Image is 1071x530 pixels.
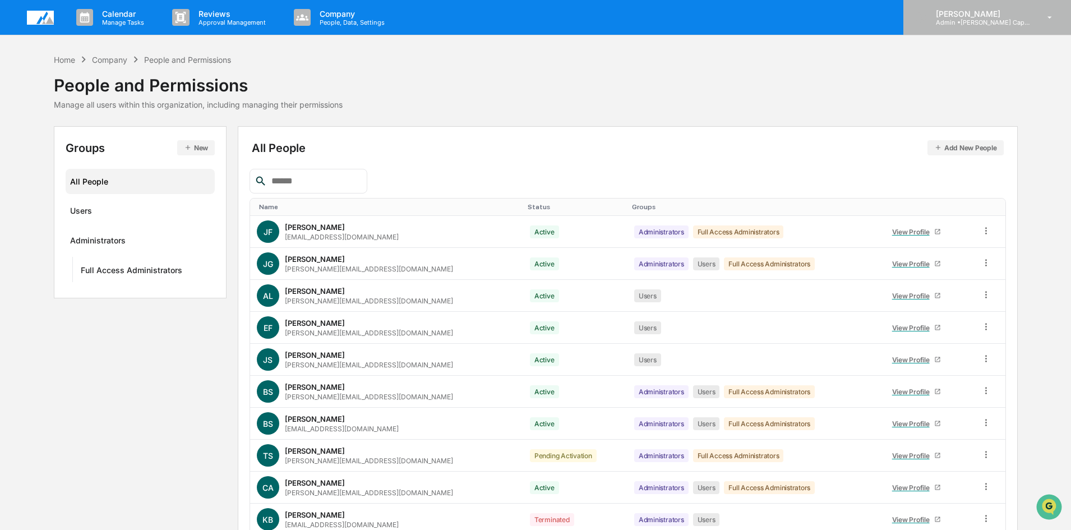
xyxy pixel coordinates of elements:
p: Calendar [93,9,150,19]
a: View Profile [887,415,945,432]
div: Active [530,321,559,334]
div: [EMAIL_ADDRESS][DOMAIN_NAME] [285,233,399,241]
div: [PERSON_NAME][EMAIL_ADDRESS][DOMAIN_NAME] [285,361,453,369]
a: 🖐️Preclearance [7,137,77,157]
p: [PERSON_NAME] [927,9,1031,19]
a: View Profile [887,351,945,368]
div: Toggle SortBy [528,203,623,211]
div: [EMAIL_ADDRESS][DOMAIN_NAME] [285,520,399,529]
a: View Profile [887,479,945,496]
span: Preclearance [22,141,72,153]
div: Toggle SortBy [259,203,519,211]
div: View Profile [892,292,934,300]
div: People and Permissions [144,55,231,64]
div: [PERSON_NAME] [285,319,345,328]
p: Company [311,9,390,19]
span: BS [263,387,273,397]
div: View Profile [892,228,934,236]
div: View Profile [892,420,934,428]
div: Company [92,55,127,64]
a: View Profile [887,447,945,464]
div: View Profile [892,388,934,396]
p: Manage Tasks [93,19,150,26]
div: [PERSON_NAME][EMAIL_ADDRESS][DOMAIN_NAME] [285,457,453,465]
div: [PERSON_NAME][EMAIL_ADDRESS][DOMAIN_NAME] [285,265,453,273]
div: View Profile [892,260,934,268]
span: BS [263,419,273,428]
div: Administrators [634,225,689,238]
div: [PERSON_NAME] [285,510,345,519]
div: [PERSON_NAME][EMAIL_ADDRESS][DOMAIN_NAME] [285,488,453,497]
div: [PERSON_NAME] [285,351,345,360]
span: AL [263,291,273,301]
div: Administrators [70,236,126,249]
div: People and Permissions [54,66,343,95]
div: [PERSON_NAME] [285,478,345,487]
div: Active [530,353,559,366]
div: View Profile [892,324,934,332]
img: 1746055101610-c473b297-6a78-478c-a979-82029cc54cd1 [11,86,31,106]
div: Toggle SortBy [983,203,1001,211]
div: [PERSON_NAME] [285,382,345,391]
div: Users [634,321,661,334]
div: Start new chat [38,86,184,97]
span: JG [263,259,273,269]
div: [PERSON_NAME] [285,223,345,232]
span: EF [264,323,273,333]
div: Groups [66,140,215,155]
span: JF [264,227,273,237]
div: Full Access Administrators [724,417,815,430]
span: TS [263,451,273,460]
div: [EMAIL_ADDRESS][DOMAIN_NAME] [285,425,399,433]
button: Start new chat [191,89,204,103]
div: Manage all users within this organization, including managing their permissions [54,100,343,109]
div: [PERSON_NAME][EMAIL_ADDRESS][DOMAIN_NAME] [285,393,453,401]
div: Active [530,481,559,494]
a: View Profile [887,255,945,273]
div: Users [693,385,720,398]
div: [PERSON_NAME][EMAIL_ADDRESS][DOMAIN_NAME] [285,297,453,305]
div: Users [693,257,720,270]
div: Administrators [634,257,689,270]
div: Users [634,289,661,302]
div: Users [70,206,92,219]
div: Home [54,55,75,64]
a: View Profile [887,287,945,305]
div: Toggle SortBy [632,203,876,211]
span: Data Lookup [22,163,71,174]
div: Users [634,353,661,366]
span: JS [263,355,273,365]
div: View Profile [892,356,934,364]
div: All People [70,172,211,191]
div: Administrators [634,417,689,430]
div: Administrators [634,385,689,398]
div: Users [693,481,720,494]
div: 🗄️ [81,142,90,151]
span: Attestations [93,141,139,153]
p: Approval Management [190,19,271,26]
div: 🖐️ [11,142,20,151]
div: Full Access Administrators [693,225,784,238]
div: Administrators [634,513,689,526]
div: Toggle SortBy [885,203,970,211]
div: View Profile [892,483,934,492]
span: Pylon [112,190,136,199]
div: Active [530,417,559,430]
div: All People [252,140,1004,155]
div: Full Access Administrators [724,385,815,398]
div: Active [530,385,559,398]
div: Active [530,257,559,270]
div: [PERSON_NAME] [285,287,345,296]
div: Full Access Administrators [81,265,182,279]
a: View Profile [887,511,945,528]
div: Administrators [634,449,689,462]
button: Add New People [927,140,1004,155]
div: Pending Activation [530,449,597,462]
div: [PERSON_NAME] [285,255,345,264]
a: View Profile [887,383,945,400]
div: Full Access Administrators [693,449,784,462]
div: [PERSON_NAME] [285,446,345,455]
span: CA [262,483,274,492]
